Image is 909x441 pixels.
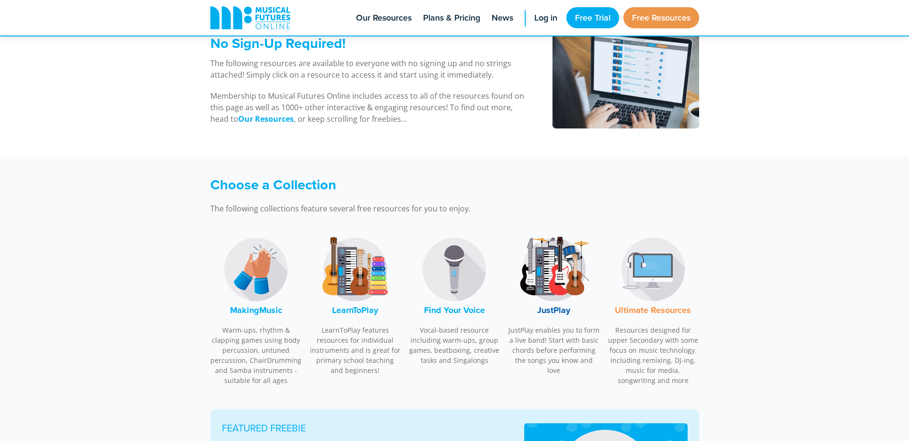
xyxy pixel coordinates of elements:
img: LearnToPlay Logo [319,233,391,305]
font: LearnToPlay [332,304,378,316]
font: Ultimate Resources [615,304,691,316]
font: JustPlay [537,304,570,316]
p: The following collections feature several free resources for you to enjoy. [210,203,584,214]
p: Resources designed for upper Secondary with some focus on music technology. Including remixing, D... [607,325,699,385]
p: Membership to Musical Futures Online includes access to all of the resources found on this page a... [210,90,528,125]
p: The following resources are available to everyone with no signing up and no strings attached! Sim... [210,58,528,81]
span: No Sign-Up Required! [210,33,345,53]
a: LearnToPlay LogoLearnToPlay LearnToPlay features resources for individual instruments and is grea... [310,229,402,381]
a: JustPlay LogoJustPlay JustPlay enables you to form a live band! Start with basic chords before pe... [508,229,600,381]
img: Music Technology Logo [617,233,689,305]
a: MakingMusic LogoMakingMusic Warm-ups, rhythm & clapping games using body percussion, untuned perc... [210,229,302,391]
h3: Choose a Collection [210,176,584,193]
strong: Our Resources [238,114,294,124]
font: Find Your Voice [424,304,485,316]
span: News [492,12,513,24]
a: Free Resources [623,7,699,28]
span: Our Resources [356,12,412,24]
img: JustPlay Logo [518,233,590,305]
font: MakingMusic [230,304,282,316]
img: MakingMusic Logo [220,233,292,305]
a: Find Your Voice LogoFind Your Voice Vocal-based resource including warm-ups, group games, beatbox... [409,229,501,371]
p: FEATURED FREEBIE [222,421,501,435]
a: Free Trial [566,7,619,28]
a: Music Technology LogoUltimate Resources Resources designed for upper Secondary with some focus on... [607,229,699,391]
span: Log in [534,12,557,24]
p: Warm-ups, rhythm & clapping games using body percussion, untuned percussion, ChairDrumming and Sa... [210,325,302,385]
span: Plans & Pricing [423,12,480,24]
p: JustPlay enables you to form a live band! Start with basic chords before performing the songs you... [508,325,600,375]
img: Find Your Voice Logo [418,233,490,305]
p: LearnToPlay features resources for individual instruments and is great for primary school teachin... [310,325,402,375]
p: Vocal-based resource including warm-ups, group games, beatboxing, creative tasks and Singalongs [409,325,501,365]
a: Our Resources [238,114,294,125]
